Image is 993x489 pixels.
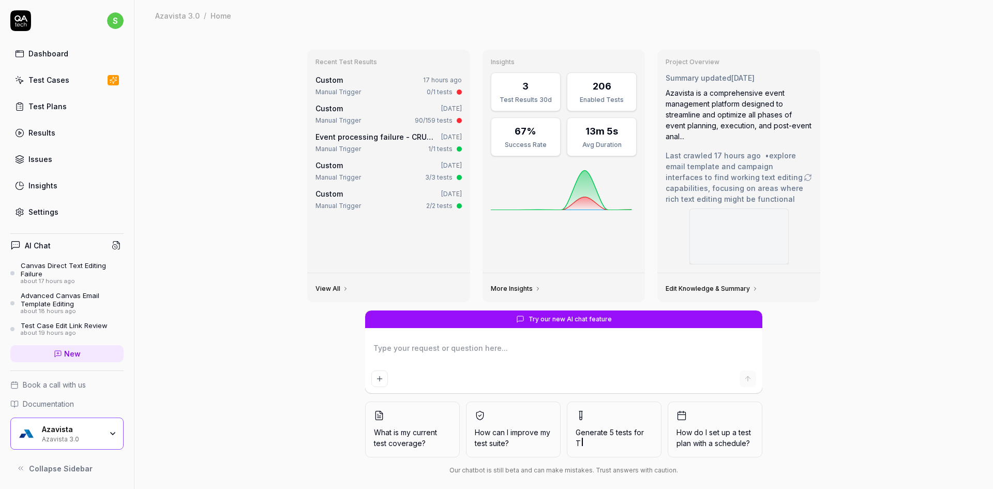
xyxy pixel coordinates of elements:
div: 2/2 tests [426,201,453,211]
a: Canvas Direct Text Editing Failureabout 17 hours ago [10,261,124,285]
time: [DATE] [731,73,755,82]
button: Add attachment [371,371,388,387]
a: Custom[DATE]Manual Trigger2/2 tests [313,186,464,213]
div: Azavista [42,425,102,434]
span: Last crawled [666,150,804,204]
a: Results [10,123,124,143]
span: Documentation [23,398,74,409]
a: Test Case Edit Link Reviewabout 19 hours ago [10,321,124,337]
span: Book a call with us [23,379,86,390]
button: Collapse Sidebar [10,458,124,479]
div: Manual Trigger [315,87,361,97]
div: Success Rate [498,140,554,150]
div: Avg Duration [574,140,630,150]
div: 3 [522,79,529,93]
div: 1/1 tests [428,144,453,154]
a: Book a call with us [10,379,124,390]
div: 0/1 tests [427,87,453,97]
a: Advanced Canvas Email Template Editingabout 18 hours ago [10,291,124,315]
a: Test Cases [10,70,124,90]
div: about 19 hours ago [21,330,108,337]
div: Dashboard [28,48,68,59]
button: How can I improve my test suite? [466,402,561,457]
time: [DATE] [441,105,462,112]
span: Custom [315,161,343,170]
div: 206 [593,79,611,93]
button: Azavista LogoAzavistaAzavista 3.0 [10,418,124,450]
div: 3/3 tests [425,173,453,182]
div: 90/159 tests [415,116,453,125]
div: Results [28,127,55,138]
a: Go to crawling settings [804,173,812,182]
div: Test Cases [28,75,69,85]
div: Manual Trigger [315,116,361,125]
div: Manual Trigger [315,201,361,211]
div: Test Case Edit Link Review [21,321,108,330]
div: about 17 hours ago [21,278,124,285]
span: Event processing failure - CRUD ops [315,132,447,141]
a: Test Plans [10,96,124,116]
span: Generate 5 tests for [576,427,653,449]
a: Custom[DATE]Manual Trigger3/3 tests [313,158,464,184]
time: 17 hours ago [423,76,462,84]
div: 67% [515,124,536,138]
span: T [576,439,581,448]
time: [DATE] [441,161,462,169]
div: Our chatbot is still beta and can make mistakes. Trust answers with caution. [365,466,762,475]
div: / [204,10,206,21]
div: Canvas Direct Text Editing Failure [21,261,124,278]
span: • explore email template and campaign interfaces to find working text editing capabilities, focus... [666,151,803,203]
h3: Insights [491,58,637,66]
div: Home [210,10,231,21]
h3: Project Overview [666,58,812,66]
span: What is my current test coverage? [374,427,451,449]
time: 17 hours ago [714,151,761,160]
div: Azavista 3.0 [155,10,200,21]
a: View All [315,285,349,293]
div: Settings [28,206,58,217]
button: What is my current test coverage? [365,402,460,457]
span: How can I improve my test suite? [475,427,552,449]
span: Summary updated [666,73,731,82]
div: Enabled Tests [574,95,630,105]
a: More Insights [491,285,541,293]
div: Test Plans [28,101,67,112]
a: Custom17 hours agoManual Trigger0/1 tests [313,72,464,99]
span: s [107,12,124,29]
a: Dashboard [10,43,124,64]
button: How do I set up a test plan with a schedule? [668,402,762,457]
a: Settings [10,202,124,222]
a: Custom[DATE]Manual Trigger90/159 tests [313,101,464,127]
time: [DATE] [441,190,462,198]
div: Issues [28,154,52,165]
span: New [64,348,81,359]
span: Custom [315,76,343,84]
a: Insights [10,175,124,196]
a: Issues [10,149,124,169]
div: about 18 hours ago [21,308,124,315]
a: New [10,345,124,362]
h3: Recent Test Results [315,58,462,66]
div: Test Results 30d [498,95,554,105]
div: 13m 5s [585,124,618,138]
span: Custom [315,189,343,198]
h4: AI Chat [25,240,51,251]
div: Azavista is a comprehensive event management platform designed to streamline and optimize all pha... [666,87,812,142]
img: Screenshot [690,209,788,264]
span: Collapse Sidebar [29,463,93,474]
a: Event processing failure - CRUD ops[DATE]Manual Trigger1/1 tests [313,129,464,156]
a: Documentation [10,398,124,409]
div: Advanced Canvas Email Template Editing [21,291,124,308]
span: Try our new AI chat feature [529,315,612,324]
img: Azavista Logo [17,424,36,443]
span: Custom [315,104,343,113]
span: How do I set up a test plan with a schedule? [676,427,754,449]
button: Generate 5 tests forT [567,402,661,457]
a: Edit Knowledge & Summary [666,285,758,293]
div: Manual Trigger [315,173,361,182]
button: s [107,10,124,31]
time: [DATE] [441,133,462,141]
div: Manual Trigger [315,144,361,154]
div: Azavista 3.0 [42,434,102,442]
div: Insights [28,180,57,191]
